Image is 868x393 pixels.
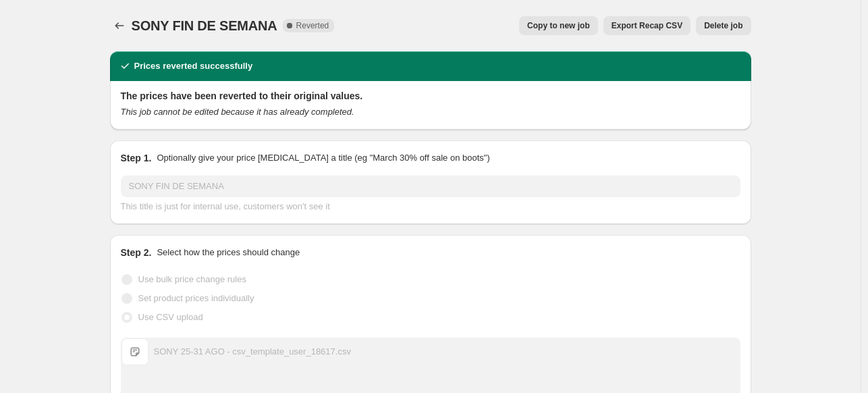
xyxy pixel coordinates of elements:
p: Select how the prices should change [157,246,300,259]
span: Reverted [296,20,329,31]
h2: Step 2. [121,246,152,259]
span: Export Recap CSV [612,20,682,31]
span: Use CSV upload [138,312,203,322]
h2: Prices reverted successfully [134,59,253,73]
button: Price change jobs [110,16,129,35]
span: SONY FIN DE SEMANA [132,18,277,33]
span: This title is just for internal use, customers won't see it [121,201,330,211]
span: Set product prices individually [138,293,254,303]
button: Delete job [696,16,751,35]
div: SONY 25-31 AGO - csv_template_user_18617.csv [154,345,351,359]
p: Optionally give your price [MEDICAL_DATA] a title (eg "March 30% off sale on boots") [157,151,489,165]
button: Copy to new job [519,16,598,35]
span: Copy to new job [527,20,590,31]
i: This job cannot be edited because it has already completed. [121,107,354,117]
span: Use bulk price change rules [138,274,246,284]
span: Delete job [704,20,742,31]
input: 30% off holiday sale [121,176,740,197]
h2: The prices have been reverted to their original values. [121,89,740,103]
button: Export Recap CSV [603,16,690,35]
h2: Step 1. [121,151,152,165]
